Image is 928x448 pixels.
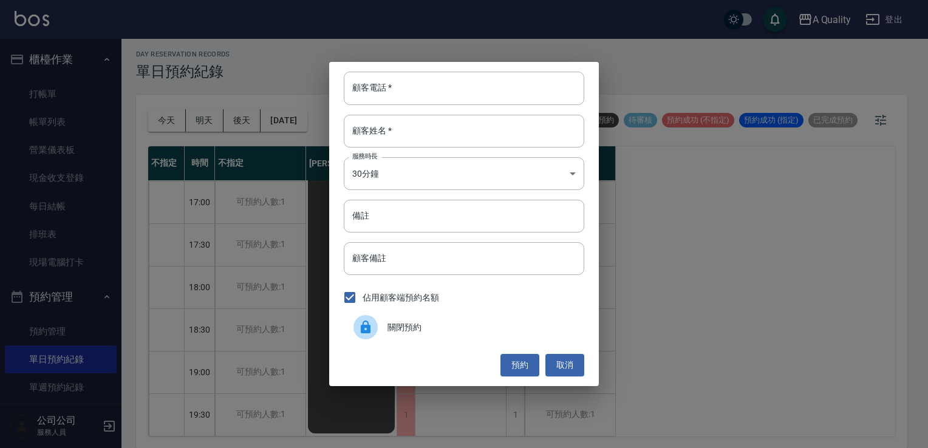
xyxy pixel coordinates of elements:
[500,354,539,376] button: 預約
[545,354,584,376] button: 取消
[387,321,575,334] span: 關閉預約
[363,291,439,304] span: 佔用顧客端預約名額
[352,152,378,161] label: 服務時長
[344,310,584,344] div: 關閉預約
[344,157,584,190] div: 30分鐘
